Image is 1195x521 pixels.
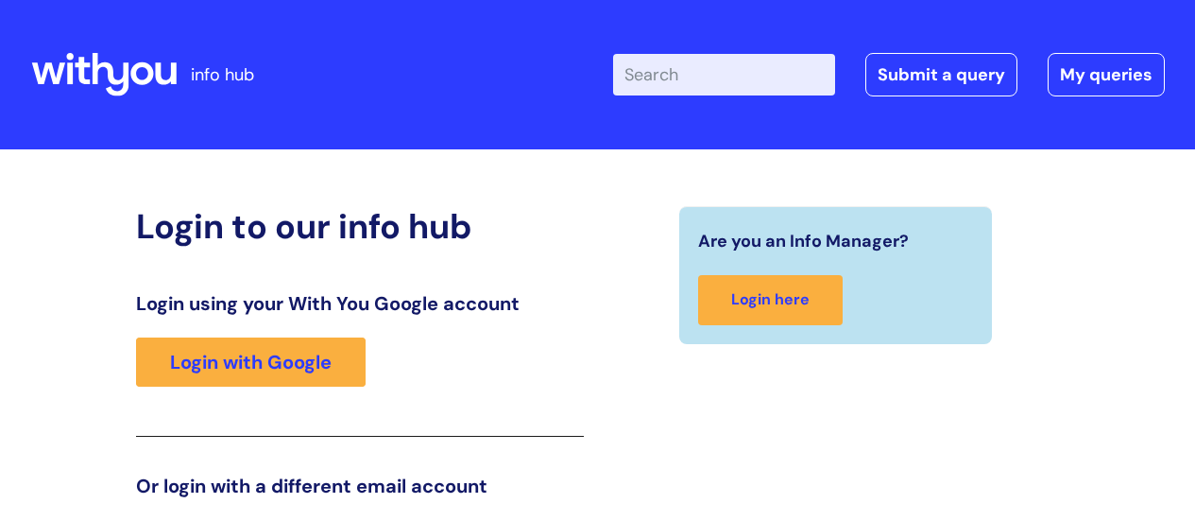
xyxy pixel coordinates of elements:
[698,275,843,325] a: Login here
[698,226,909,256] span: Are you an Info Manager?
[865,53,1017,96] a: Submit a query
[136,338,366,387] a: Login with Google
[136,292,584,315] h3: Login using your With You Google account
[1048,53,1165,96] a: My queries
[136,475,584,497] h3: Or login with a different email account
[136,206,584,247] h2: Login to our info hub
[613,54,835,96] input: Search
[191,60,254,90] p: info hub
